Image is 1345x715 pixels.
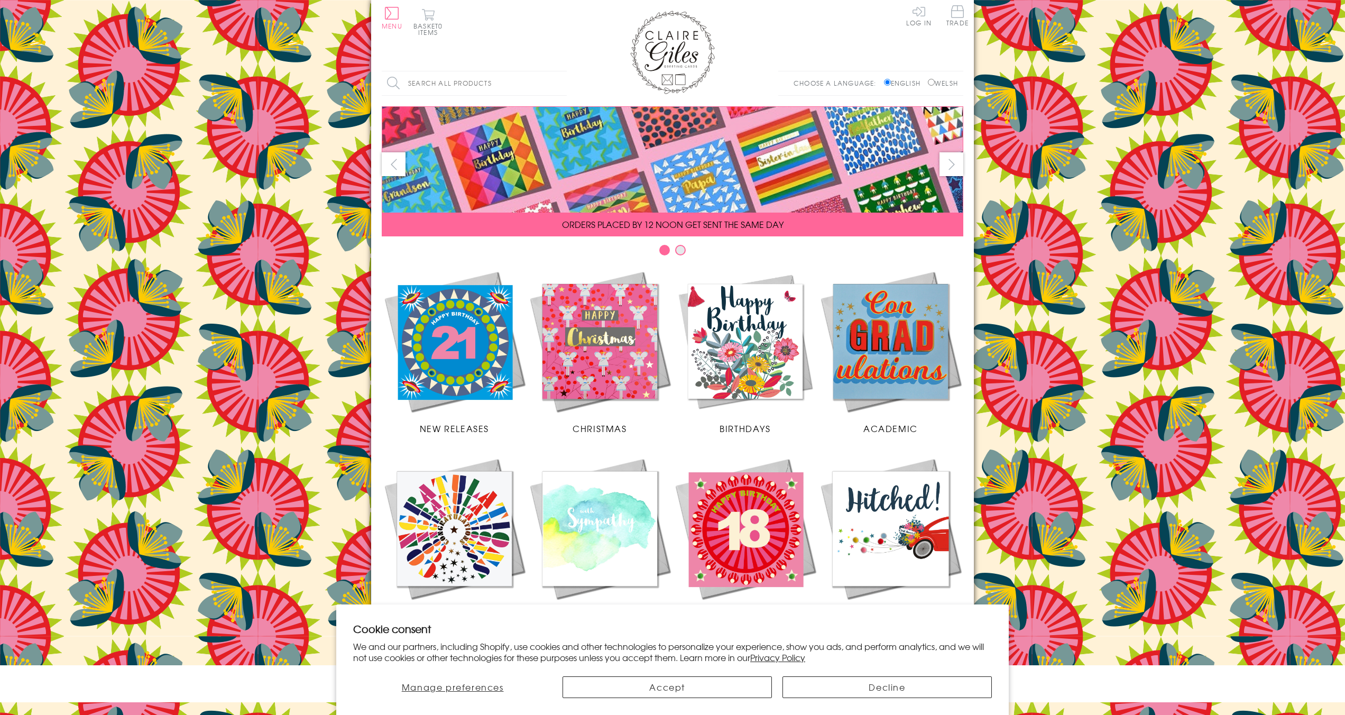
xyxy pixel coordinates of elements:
[675,245,686,255] button: Carousel Page 2
[794,78,882,88] p: Choose a language:
[353,676,552,698] button: Manage preferences
[750,651,805,664] a: Privacy Policy
[382,456,527,622] a: Congratulations
[939,152,963,176] button: next
[630,11,715,94] img: Claire Giles Greetings Cards
[353,641,992,663] p: We and our partners, including Shopify, use cookies and other technologies to personalize your ex...
[413,8,443,35] button: Basket0 items
[659,245,670,255] button: Carousel Page 1 (Current Slide)
[382,152,406,176] button: prev
[884,78,926,88] label: English
[906,5,932,26] a: Log In
[884,79,891,86] input: English
[556,71,567,95] input: Search
[563,676,772,698] button: Accept
[420,422,489,435] span: New Releases
[782,676,992,698] button: Decline
[402,681,504,693] span: Manage preferences
[562,218,784,231] span: ORDERS PLACED BY 12 NOON GET SENT THE SAME DAY
[818,456,963,622] a: Wedding Occasions
[946,5,969,26] span: Trade
[527,456,672,622] a: Sympathy
[418,21,443,37] span: 0 items
[863,422,918,435] span: Academic
[382,269,527,435] a: New Releases
[382,7,402,29] button: Menu
[818,269,963,435] a: Academic
[353,621,992,636] h2: Cookie consent
[928,78,958,88] label: Welsh
[672,269,818,435] a: Birthdays
[720,422,770,435] span: Birthdays
[573,422,627,435] span: Christmas
[382,21,402,31] span: Menu
[382,244,963,261] div: Carousel Pagination
[382,71,567,95] input: Search all products
[928,79,935,86] input: Welsh
[527,269,672,435] a: Christmas
[946,5,969,28] a: Trade
[672,456,818,622] a: Age Cards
